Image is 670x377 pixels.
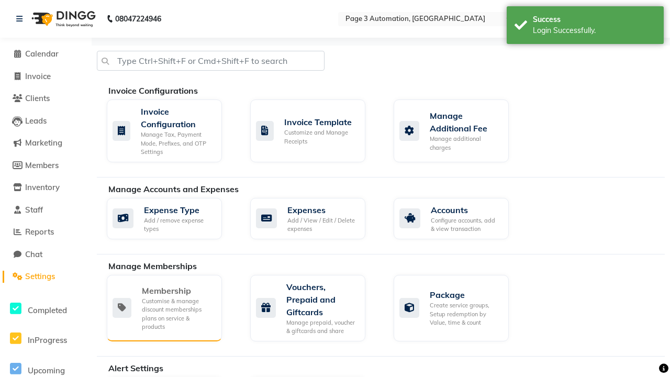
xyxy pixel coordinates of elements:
[107,198,234,239] a: Expense TypeAdd / remove expense types
[107,99,234,162] a: Invoice ConfigurationManage Tax, Payment Mode, Prefixes, and OTP Settings
[25,138,62,148] span: Marketing
[141,130,214,157] div: Manage Tax, Payment Mode, Prefixes, and OTP Settings
[144,216,214,234] div: Add / remove expense types
[107,275,234,341] a: MembershipCustomise & manage discount memberships plans on service & products
[25,249,42,259] span: Chat
[25,205,43,215] span: Staff
[430,301,500,327] div: Create service groups, Setup redemption by Value, time & count
[3,48,89,60] a: Calendar
[431,204,500,216] div: Accounts
[3,71,89,83] a: Invoice
[25,49,59,59] span: Calendar
[25,160,59,170] span: Members
[3,226,89,238] a: Reports
[3,271,89,283] a: Settings
[284,116,357,128] div: Invoice Template
[287,216,357,234] div: Add / View / Edit / Delete expenses
[286,318,357,336] div: Manage prepaid, voucher & giftcards and share
[3,93,89,105] a: Clients
[25,271,55,281] span: Settings
[25,116,47,126] span: Leads
[533,14,656,25] div: Success
[3,115,89,127] a: Leads
[97,51,325,71] input: Type Ctrl+Shift+F or Cmd+Shift+F to search
[141,105,214,130] div: Invoice Configuration
[142,297,214,331] div: Customise & manage discount memberships plans on service & products
[25,93,50,103] span: Clients
[250,275,378,341] a: Vouchers, Prepaid and GiftcardsManage prepaid, voucher & giftcards and share
[27,4,98,34] img: logo
[533,25,656,36] div: Login Successfully.
[3,137,89,149] a: Marketing
[3,249,89,261] a: Chat
[3,160,89,172] a: Members
[431,216,500,234] div: Configure accounts, add & view transaction
[28,335,67,345] span: InProgress
[142,284,214,297] div: Membership
[3,204,89,216] a: Staff
[250,99,378,162] a: Invoice TemplateCustomize and Manage Receipts
[25,227,54,237] span: Reports
[394,99,521,162] a: Manage Additional FeeManage additional charges
[430,135,500,152] div: Manage additional charges
[3,182,89,194] a: Inventory
[28,305,67,315] span: Completed
[430,289,500,301] div: Package
[115,4,161,34] b: 08047224946
[250,198,378,239] a: ExpensesAdd / View / Edit / Delete expenses
[394,275,521,341] a: PackageCreate service groups, Setup redemption by Value, time & count
[25,182,60,192] span: Inventory
[25,71,51,81] span: Invoice
[286,281,357,318] div: Vouchers, Prepaid and Giftcards
[284,128,357,146] div: Customize and Manage Receipts
[394,198,521,239] a: AccountsConfigure accounts, add & view transaction
[144,204,214,216] div: Expense Type
[430,109,500,135] div: Manage Additional Fee
[287,204,357,216] div: Expenses
[28,365,65,375] span: Upcoming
